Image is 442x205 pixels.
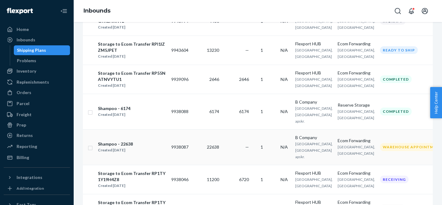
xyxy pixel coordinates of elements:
[338,145,375,156] span: [GEOGRAPHIC_DATA], [GEOGRAPHIC_DATA]
[245,18,249,24] span: —
[338,177,375,188] span: [GEOGRAPHIC_DATA], [GEOGRAPHIC_DATA]
[281,109,288,114] span: N/A
[17,68,36,74] div: Inventory
[380,108,412,115] div: Completed
[380,46,418,54] div: Ready to ship
[98,70,166,82] div: Storage to Ecom Transfer RP55NATNVYTU1
[17,26,29,32] div: Home
[17,89,31,96] div: Orders
[338,70,375,76] div: Ecom Forwarding
[79,2,115,20] ol: breadcrumbs
[295,41,333,47] div: Flexport HUB
[169,129,191,165] td: 9938087
[98,141,133,147] div: Shampoo - 22638
[338,102,375,108] div: Reserve Storage
[261,47,263,53] span: 1
[4,88,70,97] a: Orders
[239,177,249,182] span: 6720
[4,173,70,182] button: Integrations
[281,177,288,182] span: N/A
[98,41,166,53] div: Storage to Ecom Transfer RPI1IZZM5JPET
[281,77,288,82] span: N/A
[14,56,70,66] a: Problems
[295,99,333,105] div: B Company
[17,47,46,53] div: Shipping Plans
[4,25,70,34] a: Home
[98,105,130,112] div: Shampoo - 6174
[169,36,191,65] td: 9943604
[338,138,375,144] div: Ecom Forwarding
[17,112,32,118] div: Freight
[17,79,49,85] div: Replenishments
[98,170,166,183] div: Storage to Ecom Transfer RP1TY1Y19H4Z8
[245,144,249,150] span: —
[169,65,191,94] td: 9939096
[98,112,130,118] div: Created [DATE]
[98,183,166,189] div: Created [DATE]
[245,47,249,53] span: —
[281,18,288,24] span: N/A
[261,177,263,182] span: 1
[169,165,191,194] td: 9938046
[209,77,219,82] span: 2646
[295,177,333,188] span: [GEOGRAPHIC_DATA], [GEOGRAPHIC_DATA]
[380,176,409,183] div: Receiving
[4,99,70,108] a: Parcel
[17,174,42,180] div: Integrations
[338,19,375,30] span: [GEOGRAPHIC_DATA], [GEOGRAPHIC_DATA]
[295,106,333,123] span: [GEOGRAPHIC_DATA], [GEOGRAPHIC_DATA] apskr.
[4,185,70,192] a: Add Integration
[17,186,44,191] div: Add Integration
[207,47,219,53] span: 13230
[17,37,35,43] div: Inbounds
[58,5,70,17] button: Close Navigation
[17,58,36,64] div: Problems
[295,19,333,30] span: [GEOGRAPHIC_DATA], [GEOGRAPHIC_DATA]
[98,24,166,30] div: Created [DATE]
[295,70,333,76] div: Flexport HUB
[239,77,249,82] span: 2646
[261,144,263,150] span: 1
[4,35,70,45] a: Inbounds
[4,66,70,76] a: Inventory
[207,177,219,182] span: 11200
[98,147,133,153] div: Created [DATE]
[4,77,70,87] a: Replenishments
[7,8,33,14] img: Flexport logo
[98,53,166,59] div: Created [DATE]
[261,77,263,82] span: 1
[295,170,333,176] div: Flexport HUB
[4,142,70,151] a: Reporting
[17,122,26,128] div: Prep
[295,48,333,59] span: [GEOGRAPHIC_DATA], [GEOGRAPHIC_DATA]
[17,154,29,161] div: Billing
[419,5,431,17] button: Open account menu
[83,7,110,14] a: Inbounds
[338,109,375,120] span: [GEOGRAPHIC_DATA], [GEOGRAPHIC_DATA]
[17,132,33,139] div: Returns
[338,77,375,88] span: [GEOGRAPHIC_DATA], [GEOGRAPHIC_DATA]
[17,143,37,150] div: Reporting
[380,75,412,83] div: Completed
[4,131,70,140] a: Returns
[338,41,375,47] div: Ecom Forwarding
[261,109,263,114] span: 1
[281,47,288,53] span: N/A
[295,135,333,141] div: B Company
[239,109,249,114] span: 6174
[295,77,333,88] span: [GEOGRAPHIC_DATA], [GEOGRAPHIC_DATA]
[14,45,70,55] a: Shipping Plans
[4,120,70,130] a: Prep
[98,82,166,89] div: Created [DATE]
[430,87,442,118] span: Help Center
[209,109,219,114] span: 6174
[209,18,219,24] span: 4480
[4,153,70,162] a: Billing
[338,170,375,176] div: Ecom Forwarding
[295,142,333,159] span: [GEOGRAPHIC_DATA], [GEOGRAPHIC_DATA] apskr.
[207,144,219,150] span: 22638
[392,5,404,17] button: Open Search Box
[17,101,29,107] div: Parcel
[169,94,191,129] td: 9938088
[281,144,288,150] span: N/A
